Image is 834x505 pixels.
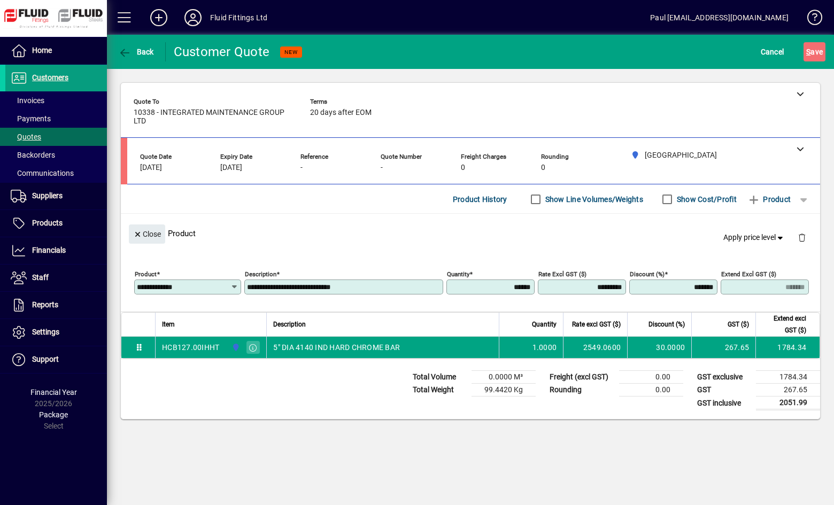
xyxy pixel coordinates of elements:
[758,42,787,61] button: Cancel
[543,194,643,205] label: Show Line Volumes/Weights
[570,342,621,353] div: 2549.0600
[32,300,58,309] span: Reports
[381,164,383,172] span: -
[162,342,219,353] div: HCB127.00IHHT
[5,237,107,264] a: Financials
[300,164,303,172] span: -
[407,371,472,384] td: Total Volume
[453,191,507,208] span: Product History
[789,224,815,250] button: Delete
[719,228,790,247] button: Apply price level
[544,371,619,384] td: Freight (excl GST)
[176,8,210,27] button: Profile
[5,91,107,110] a: Invoices
[544,384,619,397] td: Rounding
[273,318,306,330] span: Description
[39,410,68,419] span: Package
[472,384,536,397] td: 99.4420 Kg
[107,42,166,61] app-page-header-button: Back
[245,270,276,278] mat-label: Description
[630,270,665,278] mat-label: Discount (%)
[220,164,242,172] span: [DATE]
[32,328,59,336] span: Settings
[692,371,756,384] td: GST exclusive
[806,43,823,60] span: ave
[32,246,66,254] span: Financials
[30,388,77,397] span: Financial Year
[572,318,621,330] span: Rate excl GST ($)
[449,190,512,209] button: Product History
[532,318,557,330] span: Quantity
[310,108,372,117] span: 20 days after EOM
[11,169,74,177] span: Communications
[142,8,176,27] button: Add
[648,318,685,330] span: Discount (%)
[11,151,55,159] span: Backorders
[407,384,472,397] td: Total Weight
[32,219,63,227] span: Products
[538,270,586,278] mat-label: Rate excl GST ($)
[789,232,815,242] app-page-header-button: Delete
[619,371,683,384] td: 0.00
[691,337,755,358] td: 267.65
[5,183,107,209] a: Suppliers
[5,164,107,182] a: Communications
[692,397,756,410] td: GST inclusive
[532,342,557,353] span: 1.0000
[723,232,785,243] span: Apply price level
[126,229,168,238] app-page-header-button: Close
[5,292,107,318] a: Reports
[129,224,165,244] button: Close
[756,384,820,397] td: 267.65
[273,342,400,353] span: 5" DIA 4140 IND HARD CHROME BAR
[804,42,825,61] button: Save
[675,194,737,205] label: Show Cost/Profit
[742,190,796,209] button: Product
[619,384,683,397] td: 0.00
[121,214,820,253] div: Product
[747,191,791,208] span: Product
[799,2,821,37] a: Knowledge Base
[162,318,175,330] span: Item
[11,133,41,141] span: Quotes
[5,346,107,373] a: Support
[650,9,789,26] div: Paul [EMAIL_ADDRESS][DOMAIN_NAME]
[135,270,157,278] mat-label: Product
[210,9,267,26] div: Fluid Fittings Ltd
[118,48,154,56] span: Back
[229,341,241,353] span: AUCKLAND
[32,73,68,82] span: Customers
[472,371,536,384] td: 0.0000 M³
[761,43,784,60] span: Cancel
[284,49,298,56] span: NEW
[756,397,820,410] td: 2051.99
[447,270,469,278] mat-label: Quantity
[541,164,545,172] span: 0
[755,337,820,358] td: 1784.34
[461,164,465,172] span: 0
[5,128,107,146] a: Quotes
[756,371,820,384] td: 1784.34
[115,42,157,61] button: Back
[174,43,270,60] div: Customer Quote
[5,319,107,346] a: Settings
[134,108,294,126] span: 10338 - INTEGRATED MAINTENANCE GROUP LTD
[5,265,107,291] a: Staff
[11,96,44,105] span: Invoices
[32,191,63,200] span: Suppliers
[133,226,161,243] span: Close
[5,210,107,237] a: Products
[140,164,162,172] span: [DATE]
[728,318,749,330] span: GST ($)
[5,37,107,64] a: Home
[692,384,756,397] td: GST
[627,337,691,358] td: 30.0000
[5,110,107,128] a: Payments
[32,46,52,55] span: Home
[762,313,806,336] span: Extend excl GST ($)
[32,355,59,363] span: Support
[32,273,49,282] span: Staff
[721,270,776,278] mat-label: Extend excl GST ($)
[11,114,51,123] span: Payments
[5,146,107,164] a: Backorders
